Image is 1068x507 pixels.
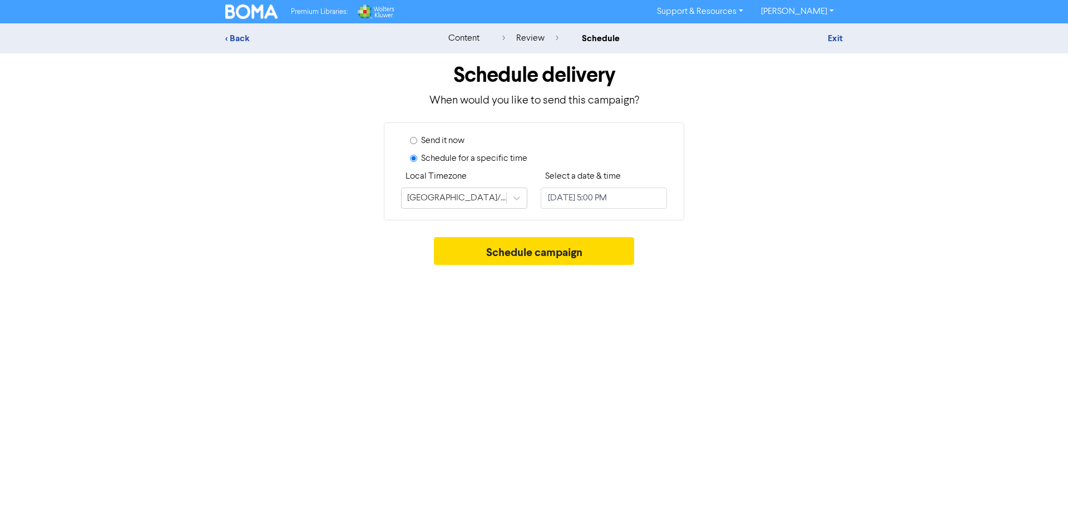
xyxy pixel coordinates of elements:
[582,32,620,45] div: schedule
[406,170,467,183] label: Local Timezone
[545,170,621,183] label: Select a date & time
[225,62,843,88] h1: Schedule delivery
[752,3,843,21] a: [PERSON_NAME]
[407,191,507,205] div: [GEOGRAPHIC_DATA]/[GEOGRAPHIC_DATA]
[225,32,420,45] div: < Back
[448,32,479,45] div: content
[421,152,527,165] label: Schedule for a specific time
[357,4,394,19] img: Wolters Kluwer
[225,92,843,109] p: When would you like to send this campaign?
[291,8,348,16] span: Premium Libraries:
[1012,454,1068,507] iframe: Chat Widget
[434,237,635,265] button: Schedule campaign
[225,4,278,19] img: BOMA Logo
[648,3,752,21] a: Support & Resources
[421,134,464,147] label: Send it now
[541,188,667,209] input: Click to select a date
[828,33,843,44] a: Exit
[502,32,558,45] div: review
